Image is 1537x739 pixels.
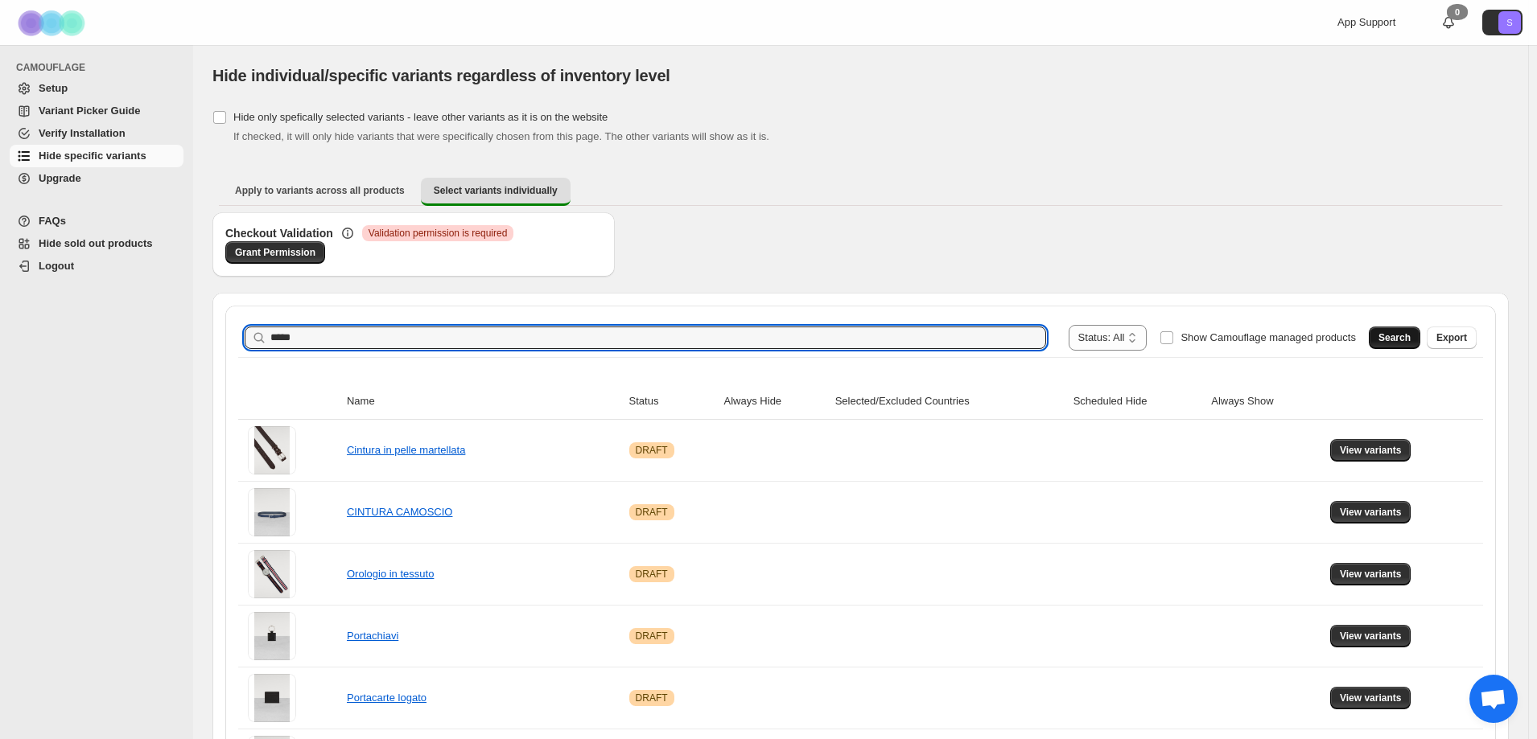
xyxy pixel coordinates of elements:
span: DRAFT [636,506,668,519]
th: Selected/Excluded Countries [830,384,1069,420]
span: Variant Picker Guide [39,105,140,117]
th: Name [342,384,624,420]
a: Cintura in pelle martellata [347,444,465,456]
span: Hide only spefically selected variants - leave other variants as it is on the website [233,111,608,123]
a: Setup [10,77,183,100]
span: Apply to variants across all products [235,184,405,197]
th: Always Hide [719,384,830,420]
a: Upgrade [10,167,183,190]
span: Setup [39,82,68,94]
button: Avatar with initials S [1482,10,1523,35]
a: 0 [1440,14,1457,31]
span: View variants [1340,506,1402,519]
a: Portachiavi [347,630,398,642]
button: View variants [1330,625,1411,647]
div: Aprire la chat [1469,675,1518,723]
div: 0 [1447,4,1468,20]
th: Scheduled Hide [1069,384,1207,420]
span: Show Camouflage managed products [1181,331,1356,343]
span: Upgrade [39,172,81,184]
span: View variants [1340,630,1402,643]
span: Search [1378,331,1411,344]
button: Select variants individually [421,178,571,206]
span: DRAFT [636,692,668,704]
span: DRAFT [636,444,668,457]
span: Logout [39,260,74,272]
button: Export [1427,326,1477,349]
a: Hide sold out products [10,232,183,255]
a: Grant Permission [225,241,325,264]
th: Status [624,384,719,420]
th: Always Show [1206,384,1325,420]
button: Apply to variants across all products [222,178,418,203]
span: DRAFT [636,568,668,581]
span: View variants [1340,444,1402,457]
a: Hide specific variants [10,145,183,167]
span: FAQs [39,215,66,227]
h3: Checkout Validation [225,225,333,241]
span: Export [1436,331,1467,344]
span: If checked, it will only hide variants that were specifically chosen from this page. The other va... [233,130,769,142]
span: Hide sold out products [39,237,153,249]
span: Select variants individually [434,184,558,197]
span: Grant Permission [235,246,315,259]
span: DRAFT [636,630,668,643]
a: FAQs [10,210,183,232]
span: Hide specific variants [39,150,146,162]
span: CAMOUFLAGE [16,61,185,74]
a: Orologio in tessuto [347,568,434,580]
button: View variants [1330,439,1411,462]
button: View variants [1330,501,1411,523]
span: App Support [1337,16,1395,28]
span: View variants [1340,692,1402,704]
span: Validation permission is required [369,227,508,240]
a: Portacarte logato [347,692,426,704]
span: Avatar with initials S [1498,11,1521,34]
a: Variant Picker Guide [10,100,183,122]
img: Camouflage [13,1,93,45]
button: View variants [1330,687,1411,709]
text: S [1506,18,1512,27]
a: Logout [10,255,183,277]
span: View variants [1340,568,1402,581]
button: Search [1369,326,1420,349]
a: CINTURA CAMOSCIO [347,506,452,518]
span: Verify Installation [39,127,126,139]
a: Verify Installation [10,122,183,145]
button: View variants [1330,563,1411,585]
span: Hide individual/specific variants regardless of inventory level [212,67,670,84]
